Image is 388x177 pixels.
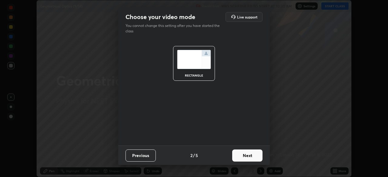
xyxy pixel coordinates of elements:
[125,13,195,21] h2: Choose your video mode
[182,74,206,77] div: rectangle
[177,50,211,69] img: normalScreenIcon.ae25ed63.svg
[190,152,192,159] h4: 2
[196,152,198,159] h4: 5
[237,15,257,19] h5: Live support
[232,149,263,162] button: Next
[193,152,195,159] h4: /
[125,23,224,34] p: You cannot change this setting after you have started the class
[125,149,156,162] button: Previous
